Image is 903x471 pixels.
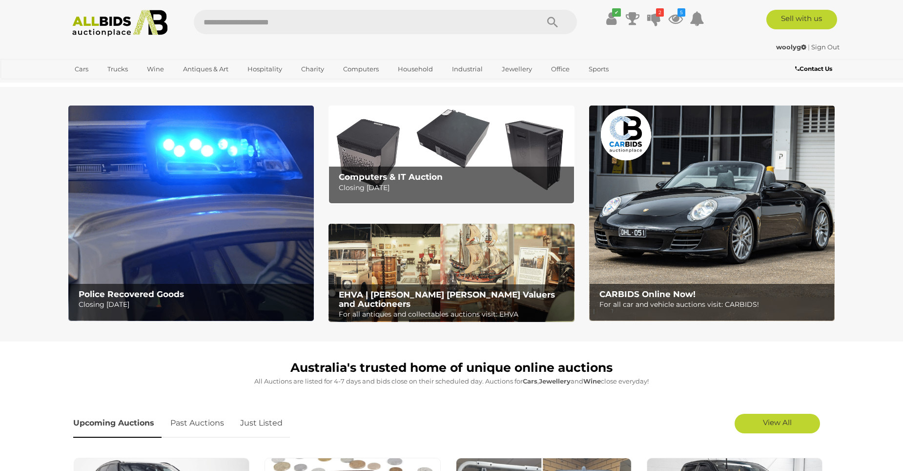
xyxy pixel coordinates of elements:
p: For all car and vehicle auctions visit: CARBIDS! [599,299,829,311]
a: Trucks [101,61,134,77]
a: Household [391,61,439,77]
a: Computers & IT Auction Computers & IT Auction Closing [DATE] [328,106,574,204]
a: [GEOGRAPHIC_DATA] [68,77,150,93]
a: Antiques & Art [177,61,235,77]
span: | [808,43,810,51]
a: Police Recovered Goods Police Recovered Goods Closing [DATE] [68,106,314,321]
a: Charity [295,61,330,77]
img: Computers & IT Auction [328,106,574,204]
a: Hospitality [241,61,288,77]
a: CARBIDS Online Now! CARBIDS Online Now! For all car and vehicle auctions visit: CARBIDS! [589,106,835,321]
i: 2 [656,8,664,17]
b: Contact Us [795,65,832,72]
strong: Jewellery [539,377,571,385]
strong: Wine [583,377,601,385]
p: For all antiques and collectables auctions visit: EHVA [339,308,569,321]
b: Police Recovered Goods [79,289,184,299]
b: EHVA | [PERSON_NAME] [PERSON_NAME] Valuers and Auctioneers [339,290,555,309]
a: ✔ [604,10,618,27]
a: Sell with us [766,10,837,29]
img: Police Recovered Goods [68,106,314,321]
a: woolyg [776,43,808,51]
img: Allbids.com.au [67,10,173,37]
a: Past Auctions [163,409,231,438]
a: Computers [337,61,385,77]
a: Cars [68,61,95,77]
a: Wine [141,61,170,77]
a: Jewellery [495,61,538,77]
p: Closing [DATE] [339,182,569,194]
b: CARBIDS Online Now! [599,289,696,299]
a: EHVA | Evans Hastings Valuers and Auctioneers EHVA | [PERSON_NAME] [PERSON_NAME] Valuers and Auct... [328,224,574,322]
h1: Australia's trusted home of unique online auctions [73,361,830,375]
button: Search [528,10,577,34]
span: View All [763,418,792,427]
strong: Cars [523,377,537,385]
a: Sports [582,61,615,77]
p: All Auctions are listed for 4-7 days and bids close on their scheduled day. Auctions for , and cl... [73,376,830,387]
strong: woolyg [776,43,806,51]
a: Upcoming Auctions [73,409,162,438]
p: Closing [DATE] [79,299,308,311]
i: 5 [677,8,685,17]
img: EHVA | Evans Hastings Valuers and Auctioneers [328,224,574,322]
img: CARBIDS Online Now! [589,106,835,321]
a: Just Listed [233,409,290,438]
a: 5 [668,10,683,27]
a: 2 [647,10,661,27]
a: Industrial [446,61,489,77]
i: ✔ [612,8,621,17]
a: Sign Out [811,43,840,51]
b: Computers & IT Auction [339,172,443,182]
a: Office [545,61,576,77]
a: Contact Us [795,64,835,74]
a: View All [735,414,820,433]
